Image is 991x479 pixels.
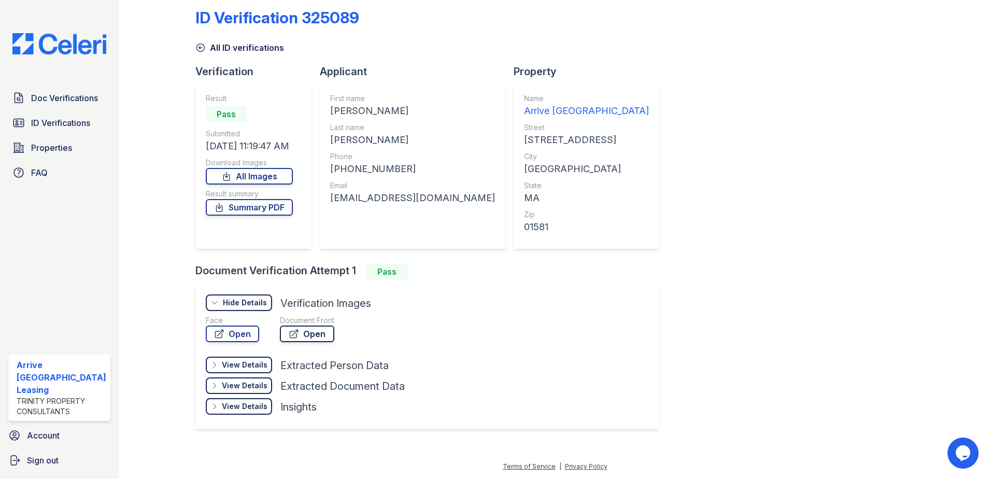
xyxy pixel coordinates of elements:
div: First name [330,93,495,104]
div: | [559,462,561,470]
div: [PERSON_NAME] [330,104,495,118]
div: View Details [222,401,267,412]
div: [DATE] 11:19:47 AM [206,139,293,153]
div: Property [514,64,668,79]
iframe: chat widget [947,438,981,469]
div: Pass [206,106,247,122]
div: Last name [330,122,495,133]
div: 01581 [524,220,649,234]
div: Hide Details [223,298,267,308]
div: Verification [195,64,320,79]
div: Result [206,93,293,104]
div: Zip [524,209,649,220]
div: [GEOGRAPHIC_DATA] [524,162,649,176]
div: Email [330,180,495,191]
a: Open [206,326,259,342]
a: All Images [206,168,293,185]
div: Phone [330,151,495,162]
div: Arrive [GEOGRAPHIC_DATA] Leasing [17,359,106,396]
div: Pass [366,263,408,280]
div: ID Verification 325089 [195,8,359,27]
div: Extracted Document Data [280,379,405,393]
a: Open [280,326,334,342]
div: Verification Images [280,296,371,311]
img: CE_Logo_Blue-a8612792a0a2168367f1c8372b55b34899dd931a85d93a1a3d3e32e68fde9ad4.png [4,33,115,54]
a: Account [4,425,115,446]
div: Document Verification Attempt 1 [195,263,668,280]
a: Properties [8,137,110,158]
div: Insights [280,400,317,414]
div: [PERSON_NAME] [330,133,495,147]
a: ID Verifications [8,112,110,133]
a: Doc Verifications [8,88,110,108]
a: Terms of Service [503,462,556,470]
div: View Details [222,381,267,391]
div: Submitted [206,129,293,139]
a: Name Arrive [GEOGRAPHIC_DATA] [524,93,649,118]
div: Name [524,93,649,104]
div: Applicant [320,64,514,79]
div: State [524,180,649,191]
a: FAQ [8,162,110,183]
a: Summary PDF [206,199,293,216]
div: View Details [222,360,267,370]
div: [STREET_ADDRESS] [524,133,649,147]
div: Document Front [280,315,334,326]
div: Face [206,315,259,326]
div: Result summary [206,189,293,199]
div: Arrive [GEOGRAPHIC_DATA] [524,104,649,118]
span: FAQ [31,166,48,179]
span: Sign out [27,454,59,467]
span: Doc Verifications [31,92,98,104]
div: Street [524,122,649,133]
a: Privacy Policy [565,462,607,470]
div: Download Images [206,158,293,168]
span: Account [27,429,60,442]
div: [PHONE_NUMBER] [330,162,495,176]
div: Extracted Person Data [280,358,389,373]
div: Trinity Property Consultants [17,396,106,417]
a: Sign out [4,450,115,471]
a: All ID verifications [195,41,284,54]
span: ID Verifications [31,117,90,129]
div: City [524,151,649,162]
span: Properties [31,142,72,154]
div: [EMAIL_ADDRESS][DOMAIN_NAME] [330,191,495,205]
div: MA [524,191,649,205]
